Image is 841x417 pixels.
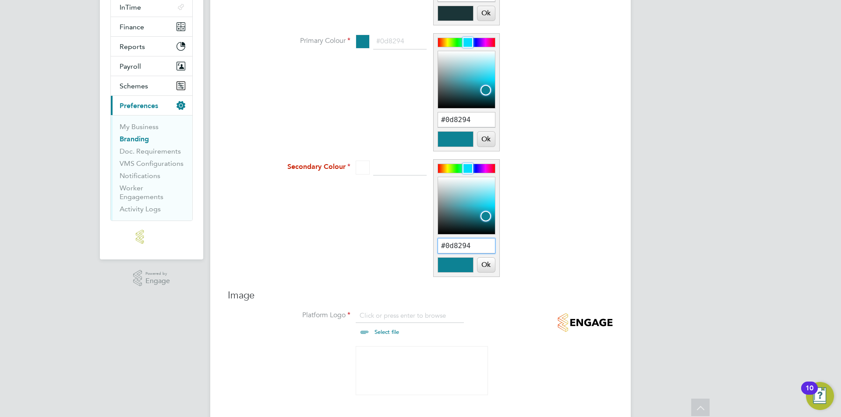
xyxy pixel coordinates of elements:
span: Powered by [145,270,170,277]
input: Type a color name or hex value [438,238,495,253]
label: Primary Colour [263,36,350,46]
span: Reports [120,42,145,51]
span: Finance [120,23,144,31]
a: Branding [120,135,149,143]
button: Open Resource Center, 10 new notifications [806,382,834,410]
div: 10 [806,388,813,399]
span: Preferences [120,102,158,110]
img: easytgroup-logo-retina.png [557,311,613,334]
a: Go to home page [110,230,193,244]
a: Powered byEngage [133,270,170,287]
button: Ok [477,258,495,273]
a: My Business [120,123,159,131]
button: Reports [111,37,192,56]
input: Type a color name or hex value [438,112,495,127]
a: Worker Engagements [120,184,163,201]
button: Schemes [111,76,192,95]
button: Ok [477,6,495,21]
div: Preferences [111,115,192,221]
button: Ok [477,132,495,147]
a: Activity Logs [120,205,161,213]
span: Schemes [120,82,148,90]
label: Platform Logo [263,311,350,320]
button: Finance [111,17,192,36]
a: Notifications [120,172,160,180]
span: InTime [120,3,141,11]
span: Payroll [120,62,141,70]
label: Secondary Colour [263,162,350,172]
button: Payroll [111,56,192,76]
button: Preferences [111,96,192,115]
span: Engage [145,277,170,285]
img: engage-logo-retina.png [136,230,167,244]
a: VMS Configurations [120,159,184,168]
a: Doc. Requirements [120,147,181,155]
h3: Image [228,289,613,302]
